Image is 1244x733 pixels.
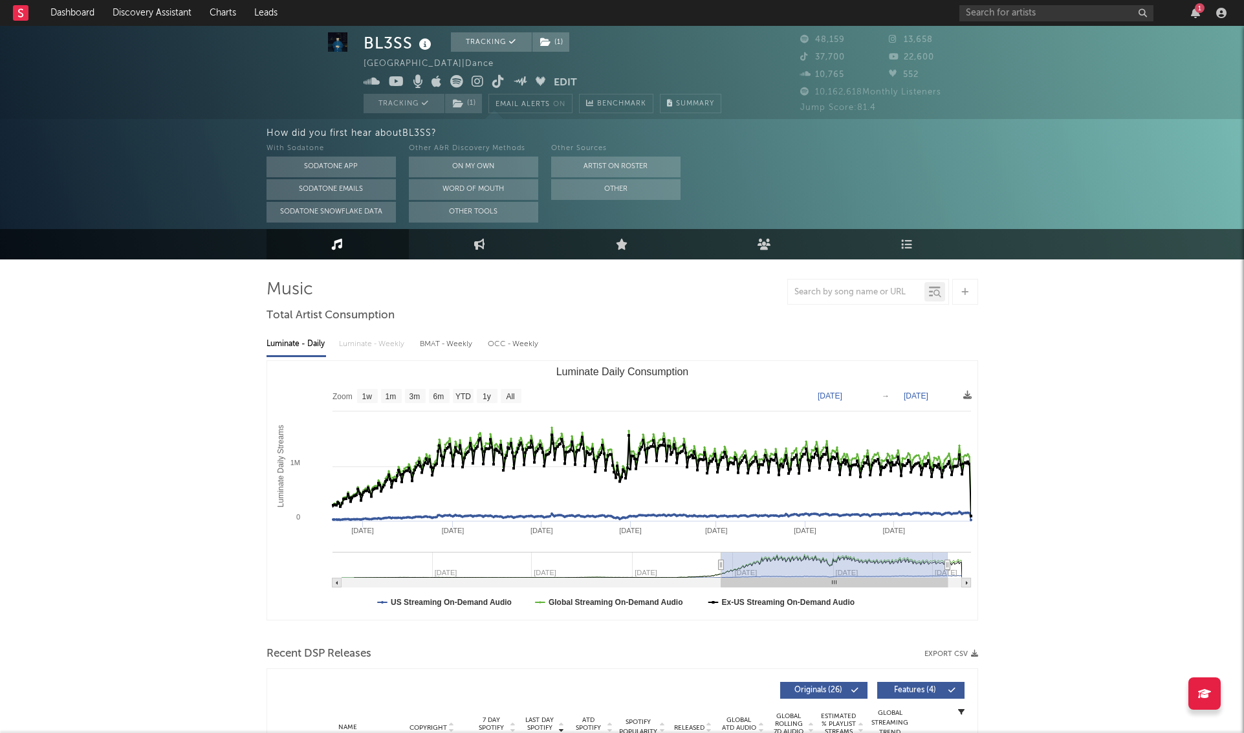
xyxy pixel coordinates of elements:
button: Edit [554,75,577,91]
button: Sodatone App [267,157,396,177]
button: Tracking [364,94,444,113]
span: Copyright [409,724,447,732]
button: Other Tools [409,202,538,223]
text: → [882,391,889,400]
text: Zoom [333,392,353,401]
text: Luminate Daily Streams [276,425,285,507]
text: [DATE] [351,527,374,534]
input: Search by song name or URL [788,287,924,298]
text: [DATE] [818,391,842,400]
button: Sodatone Snowflake Data [267,202,396,223]
span: 13,658 [889,36,933,44]
div: 1 [1195,3,1205,13]
div: BMAT - Weekly [420,333,475,355]
button: Originals(26) [780,682,868,699]
button: On My Own [409,157,538,177]
text: 1m [385,392,396,401]
em: On [553,101,565,108]
span: Jump Score: 81.4 [800,104,876,112]
span: Total Artist Consumption [267,308,395,323]
text: 3m [409,392,420,401]
text: [DATE] [904,391,928,400]
div: Other Sources [551,141,681,157]
button: Email AlertsOn [488,94,573,113]
button: Features(4) [877,682,965,699]
span: Recent DSP Releases [267,646,371,662]
button: Sodatone Emails [267,179,396,200]
input: Search for artists [959,5,1153,21]
text: [DATE] [794,527,816,534]
button: Export CSV [924,650,978,658]
text: YTD [455,392,470,401]
span: Originals ( 26 ) [789,686,848,694]
text: [DATE] [619,527,642,534]
span: Summary [676,100,714,107]
span: 22,600 [889,53,934,61]
span: 10,162,618 Monthly Listeners [800,88,941,96]
span: Features ( 4 ) [886,686,945,694]
div: Name [306,723,391,732]
button: (1) [532,32,569,52]
div: Other A&R Discovery Methods [409,141,538,157]
text: Global Streaming On-Demand Audio [548,598,682,607]
button: Other [551,179,681,200]
div: BL3SS [364,32,435,54]
button: Word Of Mouth [409,179,538,200]
div: Luminate - Daily [267,333,326,355]
text: All [506,392,514,401]
div: [GEOGRAPHIC_DATA] | Dance [364,56,523,72]
span: Benchmark [597,96,646,112]
text: 1M [290,459,300,466]
svg: Luminate Daily Consumption [267,361,977,620]
text: 6m [433,392,444,401]
span: 37,700 [800,53,845,61]
span: 10,765 [800,71,844,79]
text: [DATE] [441,527,464,534]
text: 0 [296,513,300,521]
button: 1 [1191,8,1200,18]
text: Luminate Daily Consumption [556,366,688,377]
a: Benchmark [579,94,653,113]
text: [DATE] [530,527,553,534]
button: Tracking [451,32,532,52]
text: 1y [483,392,491,401]
button: Summary [660,94,721,113]
span: ( 1 ) [532,32,570,52]
text: 1w [362,392,372,401]
span: 552 [889,71,919,79]
text: [DATE] [882,527,905,534]
span: Released [674,724,704,732]
text: US Streaming On-Demand Audio [391,598,512,607]
button: (1) [445,94,482,113]
span: 48,159 [800,36,845,44]
div: With Sodatone [267,141,396,157]
text: [DATE] [704,527,727,534]
span: ( 1 ) [444,94,483,113]
div: OCC - Weekly [488,333,540,355]
button: Artist on Roster [551,157,681,177]
text: Ex-US Streaming On-Demand Audio [721,598,855,607]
